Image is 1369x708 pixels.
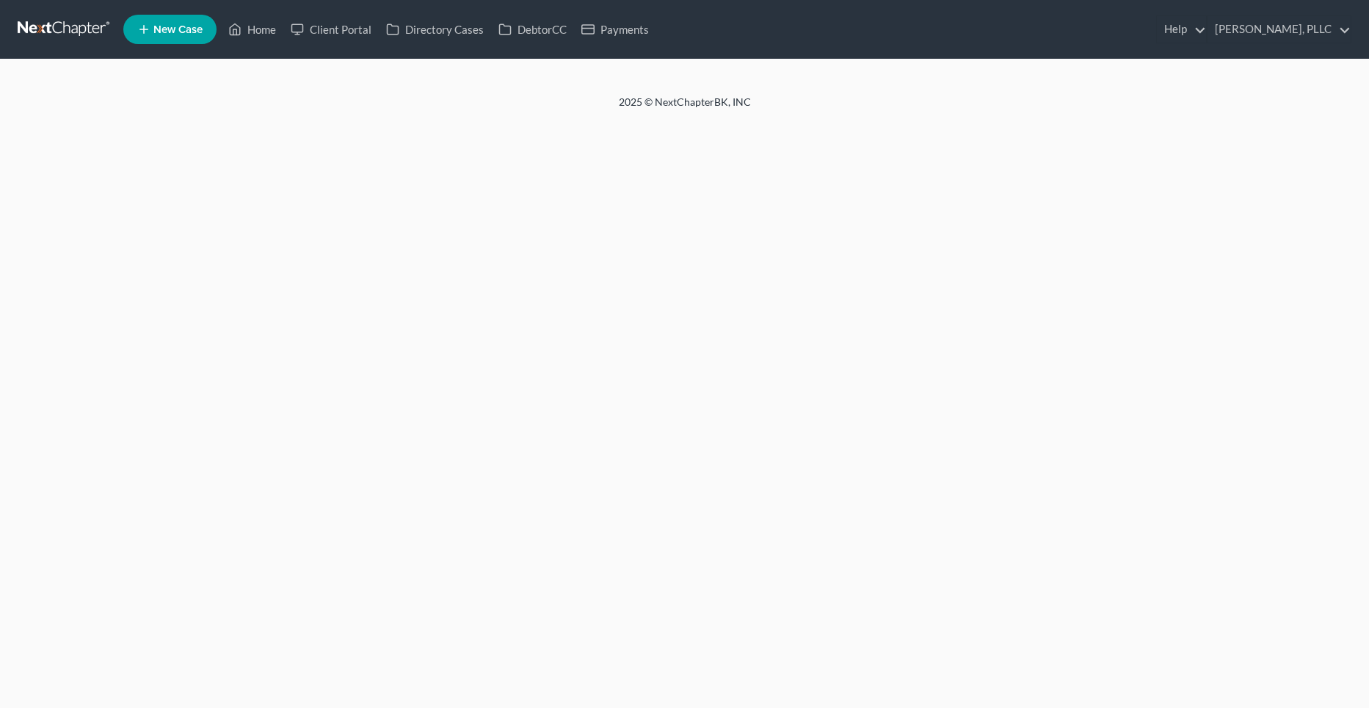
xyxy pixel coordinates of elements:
[1157,16,1206,43] a: Help
[266,95,1103,121] div: 2025 © NextChapterBK, INC
[221,16,283,43] a: Home
[123,15,217,44] new-legal-case-button: New Case
[491,16,574,43] a: DebtorCC
[574,16,656,43] a: Payments
[379,16,491,43] a: Directory Cases
[283,16,379,43] a: Client Portal
[1208,16,1351,43] a: [PERSON_NAME], PLLC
